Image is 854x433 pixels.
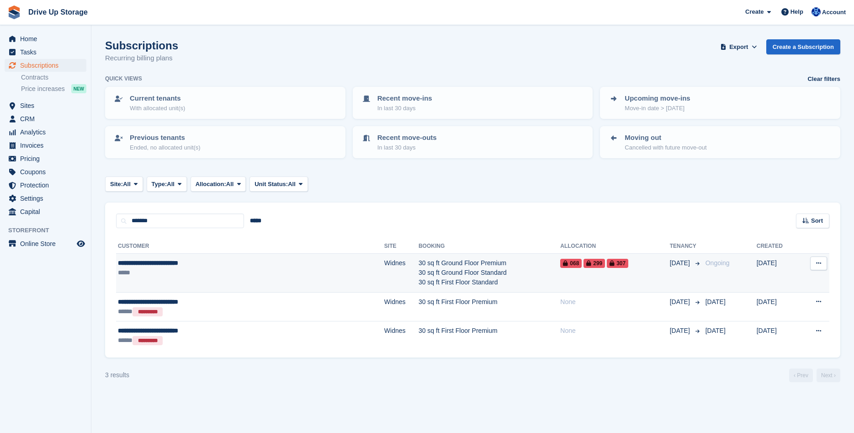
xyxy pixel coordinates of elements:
span: Pricing [20,152,75,165]
a: menu [5,166,86,178]
a: Preview store [75,238,86,249]
span: Home [20,32,75,45]
a: menu [5,192,86,205]
span: [DATE] [705,327,726,334]
button: Export [719,39,759,54]
span: All [288,180,296,189]
a: menu [5,139,86,152]
div: None [560,297,669,307]
a: Previous [789,369,813,382]
th: Tenancy [670,239,702,254]
h1: Subscriptions [105,39,178,52]
td: [DATE] [757,321,799,350]
a: menu [5,237,86,250]
span: Online Store [20,237,75,250]
span: [DATE] [670,297,692,307]
span: Price increases [21,85,65,93]
p: Upcoming move-ins [625,93,690,104]
span: Account [822,8,846,17]
button: Unit Status: All [249,176,308,192]
a: Recent move-outs In last 30 days [354,127,592,157]
td: Widnes [384,254,419,293]
span: Invoices [20,139,75,152]
span: All [123,180,131,189]
a: menu [5,59,86,72]
p: Ended, no allocated unit(s) [130,143,201,152]
td: [DATE] [757,254,799,293]
button: Site: All [105,176,143,192]
span: Storefront [8,226,91,235]
button: Allocation: All [191,176,246,192]
span: [DATE] [670,258,692,268]
span: Sites [20,99,75,112]
td: Widnes [384,292,419,321]
span: Subscriptions [20,59,75,72]
a: Moving out Cancelled with future move-out [601,127,839,157]
a: menu [5,46,86,59]
img: stora-icon-8386f47178a22dfd0bd8f6a31ec36ba5ce8667c1dd55bd0f319d3a0aa187defe.svg [7,5,21,19]
a: menu [5,179,86,192]
div: NEW [71,84,86,93]
th: Customer [116,239,384,254]
span: 299 [583,259,605,268]
span: Tasks [20,46,75,59]
a: Drive Up Storage [25,5,91,20]
span: Type: [152,180,167,189]
span: Protection [20,179,75,192]
a: Current tenants With allocated unit(s) [106,88,345,118]
img: Widnes Team [812,7,821,16]
button: Type: All [147,176,187,192]
span: Ongoing [705,259,730,267]
a: menu [5,205,86,218]
a: Upcoming move-ins Move-in date > [DATE] [601,88,839,118]
a: Previous tenants Ended, no allocated unit(s) [106,127,345,157]
span: Site: [110,180,123,189]
a: menu [5,152,86,165]
a: Price increases NEW [21,84,86,94]
td: Widnes [384,321,419,350]
p: Cancelled with future move-out [625,143,706,152]
span: Unit Status: [255,180,288,189]
p: In last 30 days [377,143,437,152]
td: [DATE] [757,292,799,321]
a: Next [817,369,840,382]
span: [DATE] [705,298,726,305]
span: Sort [811,216,823,225]
span: Allocation: [196,180,226,189]
span: 307 [607,259,628,268]
span: Analytics [20,126,75,139]
span: All [167,180,175,189]
span: [DATE] [670,326,692,336]
span: Create [745,7,764,16]
p: In last 30 days [377,104,432,113]
span: Help [790,7,803,16]
a: Clear filters [807,75,840,84]
th: Created [757,239,799,254]
td: 30 sq ft First Floor Premium [419,292,560,321]
a: menu [5,32,86,45]
th: Booking [419,239,560,254]
span: All [226,180,234,189]
p: Previous tenants [130,133,201,143]
span: Capital [20,205,75,218]
a: menu [5,126,86,139]
span: Coupons [20,166,75,178]
th: Site [384,239,419,254]
span: Settings [20,192,75,205]
a: Recent move-ins In last 30 days [354,88,592,118]
p: Recent move-ins [377,93,432,104]
p: Recurring billing plans [105,53,178,64]
span: 068 [560,259,582,268]
td: 30 sq ft First Floor Premium [419,321,560,350]
nav: Page [787,369,842,382]
span: Export [729,43,748,52]
h6: Quick views [105,75,142,83]
p: Moving out [625,133,706,143]
div: 3 results [105,370,129,380]
td: 30 sq ft Ground Floor Premium 30 sq ft Ground Floor Standard 30 sq ft First Floor Standard [419,254,560,293]
div: None [560,326,669,336]
a: menu [5,112,86,125]
p: Move-in date > [DATE] [625,104,690,113]
p: Current tenants [130,93,185,104]
p: With allocated unit(s) [130,104,185,113]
